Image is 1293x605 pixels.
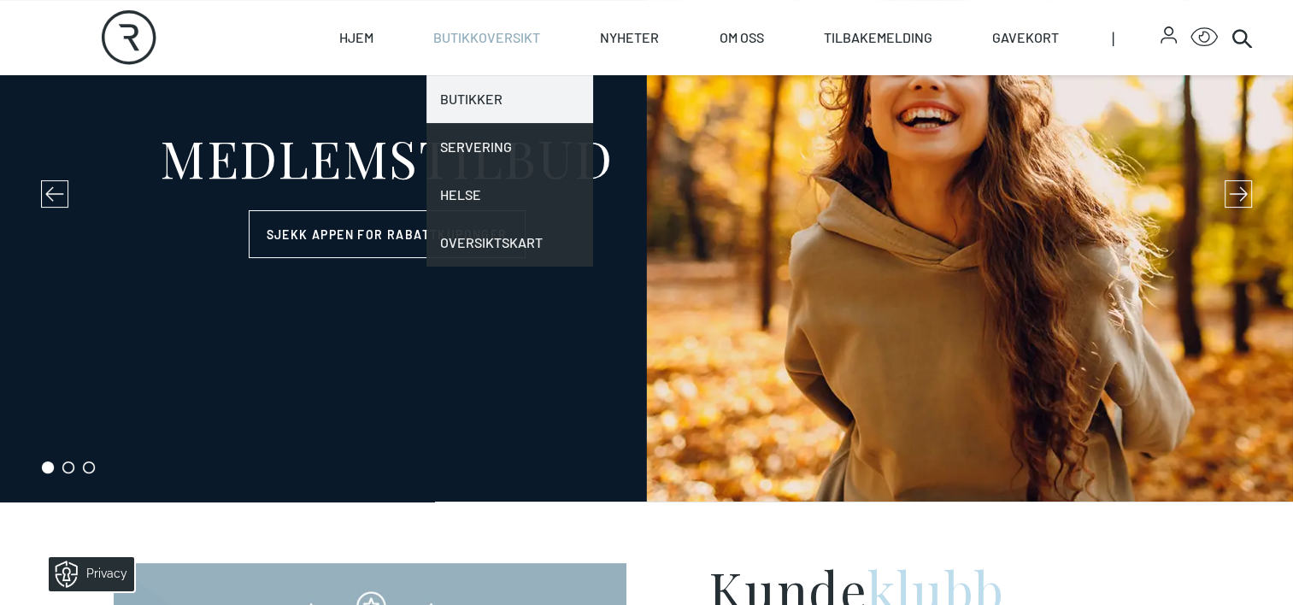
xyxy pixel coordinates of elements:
div: MEDLEMSTILBUD [160,132,614,183]
button: Open Accessibility Menu [1190,24,1218,51]
a: Helse [426,171,593,219]
a: Servering [426,123,593,171]
a: Oversiktskart [426,219,593,267]
a: Sjekk appen for rabattkuponger [249,210,526,258]
a: Butikker [426,75,593,123]
iframe: Manage Preferences [17,551,156,596]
